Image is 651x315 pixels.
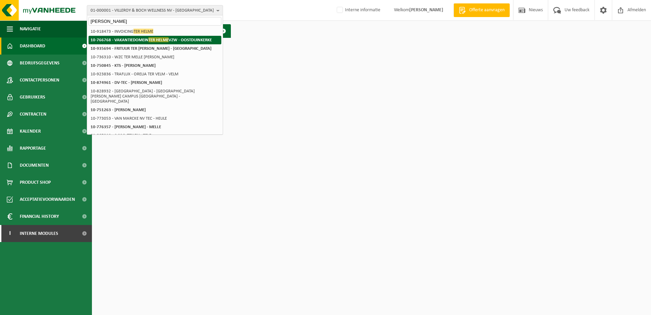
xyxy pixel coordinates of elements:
span: Dashboard [20,37,45,55]
label: Interne informatie [335,5,380,15]
li: 10-828932 - [GEOGRAPHIC_DATA] - [GEOGRAPHIC_DATA][PERSON_NAME] CAMPUS [GEOGRAPHIC_DATA] - [GEOGRA... [89,87,221,106]
span: Navigatie [20,20,41,37]
span: TER HELME [148,37,169,42]
strong: 10-766768 - VAKANTIEDOMEIN VZW - OOSTDUINKERKE [91,37,212,42]
span: Bedrijfsgegevens [20,55,60,72]
span: TER HELME [133,29,153,34]
span: I [7,225,13,242]
span: Rapportage [20,140,46,157]
strong: 10-874961 - DV-TEC - [PERSON_NAME] [91,80,162,85]
span: Contactpersonen [20,72,59,89]
span: Financial History [20,208,59,225]
span: Product Shop [20,174,51,191]
li: 10-773053 - VAN MARCKE NV TEC - HEULE [89,114,221,123]
span: Acceptatievoorwaarden [20,191,75,208]
strong: 10-935694 - FRITUUR TER [PERSON_NAME] - [GEOGRAPHIC_DATA] [91,46,211,51]
strong: 10-776357 - [PERSON_NAME] - MELLE [91,125,161,129]
li: 10-923836 - TRAFLUX - ORELIA TER VELM - VELM [89,70,221,78]
strong: 10-750845 - KTS - [PERSON_NAME] [91,63,156,68]
li: 10-736310 - WZC TER MELLE [PERSON_NAME] [89,53,221,61]
span: Contracten [20,106,46,123]
span: 01-000001 - VILLEROY & BOCH WELLNESS NV - [GEOGRAPHIC_DATA] [91,5,214,16]
strong: [PERSON_NAME] [409,7,443,13]
button: 01-000001 - VILLEROY & BOCH WELLNESS NV - [GEOGRAPHIC_DATA] [87,5,223,15]
span: Offerte aanvragen [467,7,506,14]
span: Interne modules [20,225,58,242]
strong: 01-065912 - A.M.S. TEX BV - ZELE [91,133,151,138]
li: 10-918473 - INVOICING [89,27,221,36]
span: Kalender [20,123,41,140]
span: Documenten [20,157,49,174]
input: Zoeken naar gekoppelde vestigingen [89,17,221,26]
span: Gebruikers [20,89,45,106]
strong: 10-751263 - [PERSON_NAME] [91,108,146,112]
a: Offerte aanvragen [454,3,510,17]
